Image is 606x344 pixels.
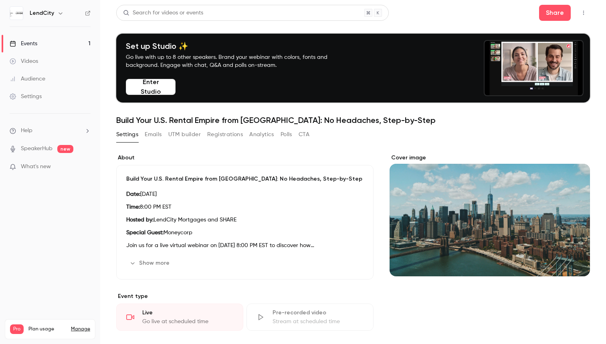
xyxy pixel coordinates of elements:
button: Enter Studio [126,79,176,95]
button: CTA [299,128,309,141]
div: Settings [10,93,42,101]
div: Pre-recorded video [273,309,364,317]
span: Pro [10,324,24,334]
button: Registrations [207,128,243,141]
h6: LendCity [30,9,54,17]
strong: Special Guest: [126,230,164,235]
button: Share [539,5,571,21]
div: Live [142,309,233,317]
div: Events [10,40,37,48]
a: Manage [71,326,90,332]
p: Moneycorp [126,228,364,237]
h1: Build Your U.S. Rental Empire from [GEOGRAPHIC_DATA]: No Headaches, Step-by-Step [116,115,590,125]
span: What's new [21,163,51,171]
div: Videos [10,57,38,65]
strong: Hosted by: [126,217,154,223]
div: Go live at scheduled time [142,318,233,326]
p: Join us for a live virtual webinar on [DATE] 8:00 PM EST to discover how [DEMOGRAPHIC_DATA] are s... [126,241,364,250]
section: Cover image [390,154,590,276]
strong: Time: [126,204,140,210]
label: Cover image [390,154,590,162]
label: About [116,154,374,162]
div: Pre-recorded videoStream at scheduled time [246,304,374,331]
button: UTM builder [168,128,201,141]
button: Analytics [249,128,274,141]
button: Emails [145,128,162,141]
strong: Date: [126,191,140,197]
h4: Set up Studio ✨ [126,41,346,51]
div: Audience [10,75,45,83]
li: help-dropdown-opener [10,127,91,135]
p: Go live with up to 8 other speakers. Brand your webinar with colors, fonts and background. Engage... [126,53,346,69]
button: Settings [116,128,138,141]
button: Polls [281,128,292,141]
p: [DATE] [126,189,364,199]
p: 8:00 PM EST [126,202,364,212]
div: LiveGo live at scheduled time [116,304,243,331]
span: new [57,145,73,153]
a: SpeakerHub [21,145,53,153]
p: Event type [116,292,374,300]
div: Search for videos or events [123,9,203,17]
p: Build Your U.S. Rental Empire from [GEOGRAPHIC_DATA]: No Headaches, Step-by-Step [126,175,364,183]
span: Help [21,127,32,135]
p: LendCity Mortgages and SHARE [126,215,364,225]
span: Plan usage [28,326,66,332]
div: Stream at scheduled time [273,318,364,326]
img: LendCity [10,7,23,20]
button: Show more [126,257,174,270]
